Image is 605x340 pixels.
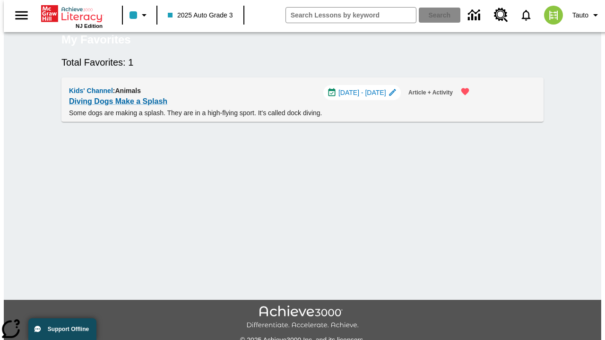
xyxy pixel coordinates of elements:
img: avatar image [544,6,563,25]
h5: My Favorites [61,32,131,47]
button: Support Offline [28,318,96,340]
span: 2025 Auto Grade 3 [168,10,233,20]
a: Home [41,4,103,23]
a: Diving Dogs Make a Splash [69,95,167,108]
p: Some dogs are making a splash. They are in a high-flying sport. It's called dock diving. [69,108,475,118]
span: NJ Edition [76,23,103,29]
input: search field [286,8,416,23]
button: Profile/Settings [569,7,605,24]
button: Article + Activity [405,85,457,101]
button: Class color is light blue. Change class color [126,7,154,24]
button: Open side menu [8,1,35,29]
a: Data Center [462,2,488,28]
span: Article + Activity [408,88,453,98]
button: Remove from Favorites [455,81,475,102]
h6: Total Favorites: 1 [61,55,544,70]
span: [DATE] - [DATE] [338,88,386,98]
span: : Animals [113,87,141,94]
span: Tauto [572,10,588,20]
div: Home [41,3,103,29]
span: Support Offline [48,326,89,332]
img: Achieve3000 Differentiate Accelerate Achieve [246,306,359,330]
div: Sep 24 - Sep 24 Choose Dates [323,85,401,100]
span: Kids' Channel [69,87,113,94]
a: Notifications [514,3,538,27]
a: Resource Center, Will open in new tab [488,2,514,28]
button: Select a new avatar [538,3,569,27]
